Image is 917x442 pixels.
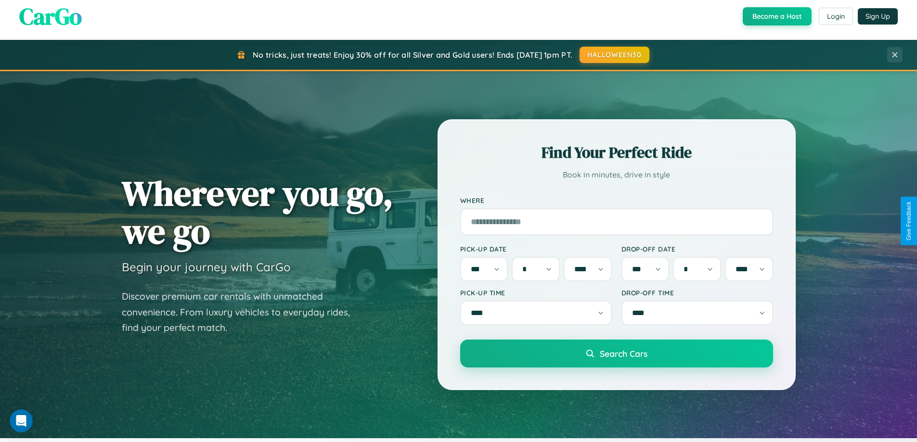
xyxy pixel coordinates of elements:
button: Sign Up [858,8,898,25]
h1: Wherever you go, we go [122,174,393,250]
span: CarGo [19,0,82,32]
label: Drop-off Date [621,245,773,253]
p: Discover premium car rentals with unmatched convenience. From luxury vehicles to everyday rides, ... [122,289,362,336]
span: Search Cars [600,348,647,359]
label: Pick-up Date [460,245,612,253]
p: Book in minutes, drive in style [460,168,773,182]
button: Search Cars [460,340,773,367]
button: HALLOWEEN30 [580,47,649,63]
h2: Find Your Perfect Ride [460,142,773,163]
div: Give Feedback [905,202,912,240]
label: Pick-up Time [460,289,612,297]
label: Drop-off Time [621,289,773,297]
label: Where [460,196,773,204]
button: Login [819,8,853,25]
button: Become a Host [743,7,812,25]
h3: Begin your journey with CarGo [122,260,291,274]
iframe: Intercom live chat [10,409,33,432]
span: No tricks, just treats! Enjoy 30% off for all Silver and Gold users! Ends [DATE] 1pm PT. [253,50,572,60]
